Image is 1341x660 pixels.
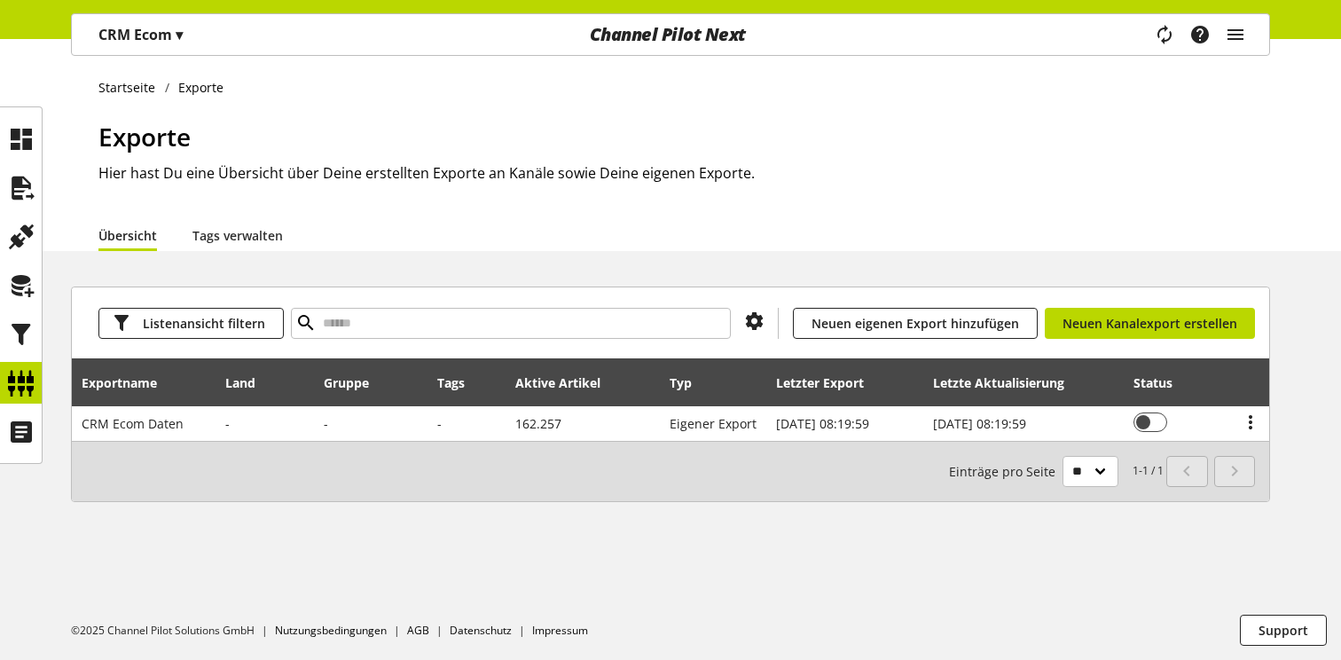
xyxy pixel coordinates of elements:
[71,13,1270,56] nav: main navigation
[1133,373,1190,392] div: Status
[949,456,1164,487] small: 1-1 / 1
[532,623,588,638] a: Impressum
[776,373,882,392] div: Letzter Export
[515,415,561,432] span: 162.257
[98,24,183,45] p: CRM Ecom
[225,373,273,392] div: Land
[437,415,442,432] span: -
[225,415,230,432] span: -
[793,308,1038,339] a: Neuen eigenen Export hinzufügen
[1045,308,1255,339] a: Neuen Kanalexport erstellen
[776,415,869,432] span: [DATE] 08:19:59
[71,623,275,639] li: ©2025 Channel Pilot Solutions GmbH
[1240,615,1327,646] button: Support
[82,373,175,392] div: Exportname
[324,373,387,392] div: Gruppe
[407,623,429,638] a: AGB
[933,373,1082,392] div: Letzte Aktualisierung
[82,415,184,432] span: CRM Ecom Daten
[437,373,465,392] div: Tags
[176,25,183,44] span: ▾
[143,314,265,333] span: Listenansicht filtern
[812,314,1019,333] span: Neuen eigenen Export hinzufügen
[98,162,1270,184] h2: Hier hast Du eine Übersicht über Deine erstellten Exporte an Kanäle sowie Deine eigenen Exporte.
[1259,621,1308,640] span: Support
[515,373,618,392] div: Aktive Artikel
[949,462,1063,481] span: Einträge pro Seite
[1063,314,1237,333] span: Neuen Kanalexport erstellen
[670,415,757,432] span: Eigener Export
[275,623,387,638] a: Nutzungsbedingungen
[98,120,191,153] span: Exporte
[98,308,284,339] button: Listenansicht filtern
[98,226,157,245] a: Übersicht
[192,226,283,245] a: Tags verwalten
[933,415,1026,432] span: [DATE] 08:19:59
[98,78,165,97] a: Startseite
[670,373,710,392] div: Typ
[450,623,512,638] a: Datenschutz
